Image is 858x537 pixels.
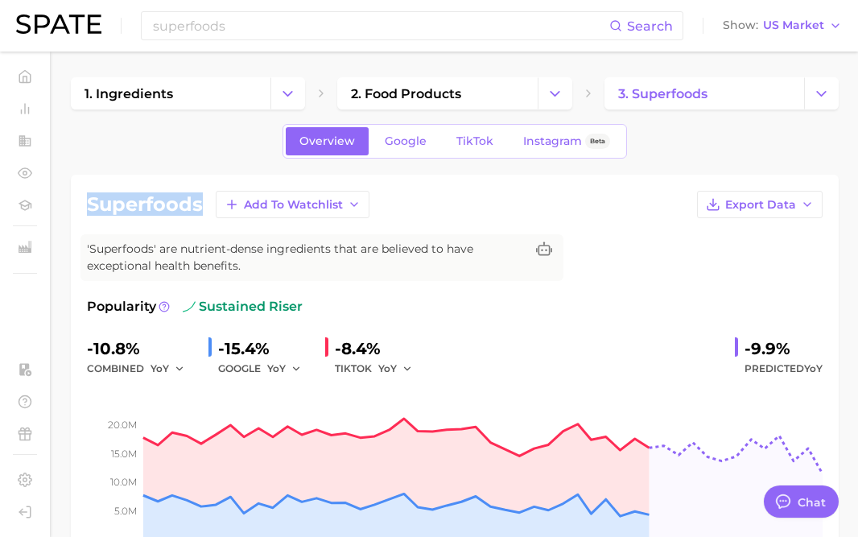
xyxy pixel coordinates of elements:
[183,297,303,316] span: sustained riser
[286,127,369,155] a: Overview
[335,359,423,378] div: TIKTOK
[16,14,101,34] img: SPATE
[456,134,493,148] span: TikTok
[244,198,343,212] span: Add to Watchlist
[804,362,823,374] span: YoY
[87,241,525,275] span: 'Superfoods' are nutrient-dense ingredients that are believed to have exceptional health benefits.
[267,361,286,375] span: YoY
[723,21,758,30] span: Show
[183,300,196,313] img: sustained riser
[745,336,823,361] div: -9.9%
[218,336,312,361] div: -15.4%
[87,297,156,316] span: Popularity
[13,500,37,524] a: Log out. Currently logged in with e-mail yumi.toki@spate.nyc.
[385,134,427,148] span: Google
[87,336,196,361] div: -10.8%
[151,12,609,39] input: Search here for a brand, industry, or ingredient
[719,15,846,36] button: ShowUS Market
[216,191,369,218] button: Add to Watchlist
[335,336,423,361] div: -8.4%
[267,359,302,378] button: YoY
[509,127,624,155] a: InstagramBeta
[151,359,185,378] button: YoY
[270,77,305,109] button: Change Category
[697,191,823,218] button: Export Data
[351,86,461,101] span: 2. food products
[218,359,312,378] div: GOOGLE
[151,361,169,375] span: YoY
[725,198,796,212] span: Export Data
[87,195,203,214] h1: superfoods
[618,86,707,101] span: 3. superfoods
[590,134,605,148] span: Beta
[299,134,355,148] span: Overview
[523,134,582,148] span: Instagram
[745,359,823,378] span: Predicted
[443,127,507,155] a: TikTok
[763,21,824,30] span: US Market
[627,19,673,34] span: Search
[538,77,572,109] button: Change Category
[378,359,413,378] button: YoY
[804,77,839,109] button: Change Category
[337,77,537,109] a: 2. food products
[85,86,173,101] span: 1. ingredients
[87,359,196,378] div: combined
[371,127,440,155] a: Google
[604,77,804,109] a: 3. superfoods
[71,77,270,109] a: 1. ingredients
[378,361,397,375] span: YoY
